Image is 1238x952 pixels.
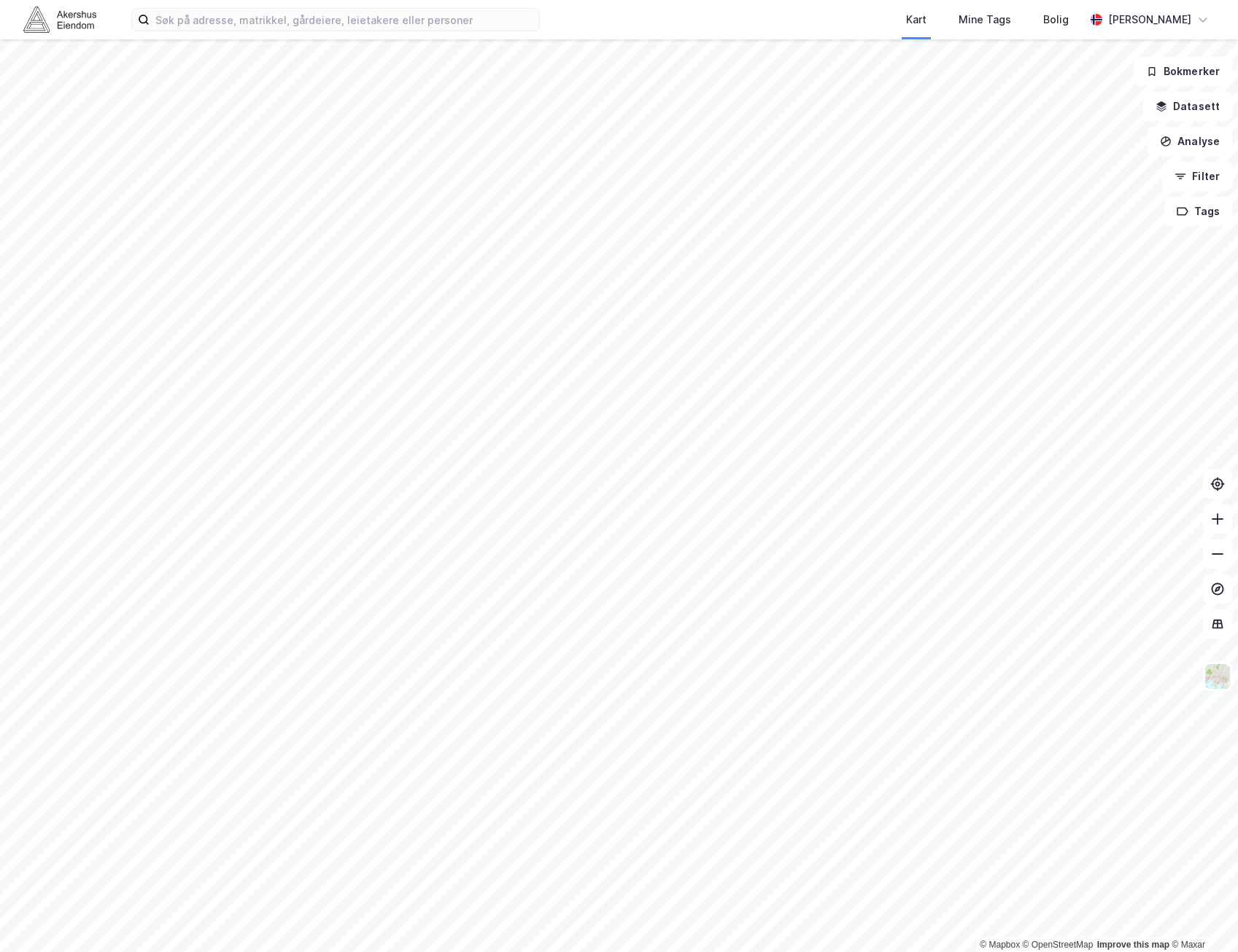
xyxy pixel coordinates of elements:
[1043,11,1069,28] div: Bolig
[959,11,1011,28] div: Mine Tags
[150,9,539,31] input: Søk på adresse, matrikkel, gårdeiere, leietakere eller personer
[1143,92,1232,121] button: Datasett
[1134,57,1232,86] button: Bokmerker
[1148,127,1232,156] button: Analyse
[1165,882,1238,952] iframe: Chat Widget
[23,7,96,32] img: akershus-eiendom-logo.9091f326c980b4bce74ccdd9f866810c.svg
[1165,882,1238,952] div: Kontrollprogram for chat
[1108,11,1191,28] div: [PERSON_NAME]
[1204,663,1231,690] img: Z
[1023,940,1094,950] a: OpenStreetMap
[1162,162,1232,191] button: Filter
[1097,940,1169,950] a: Improve this map
[906,11,926,28] div: Kart
[980,940,1020,950] a: Mapbox
[1164,197,1232,226] button: Tags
